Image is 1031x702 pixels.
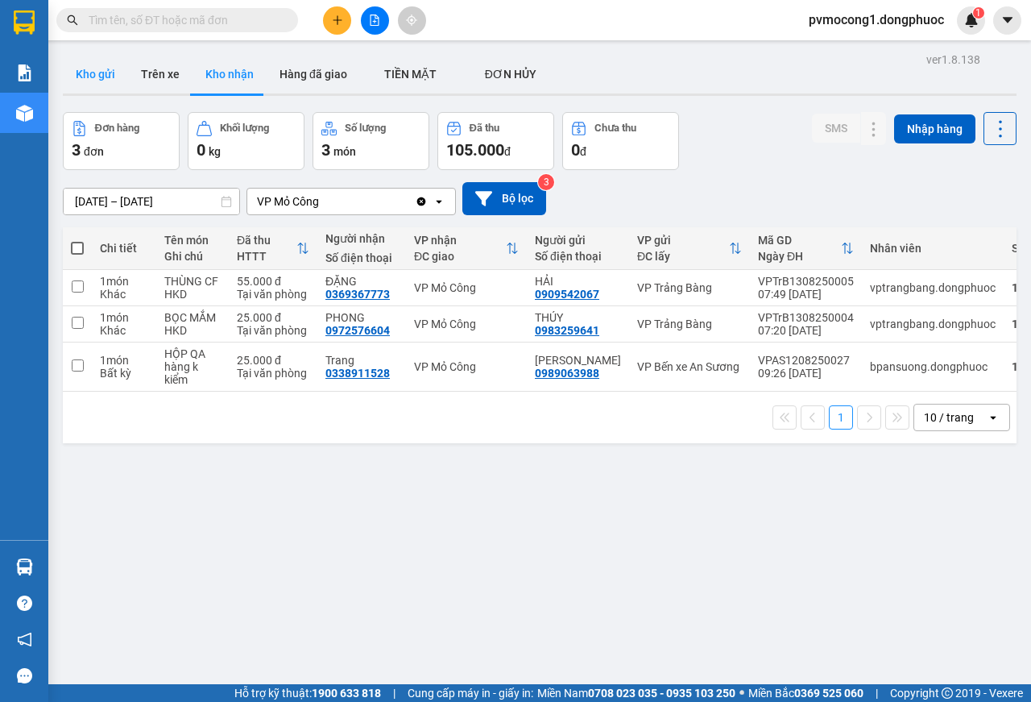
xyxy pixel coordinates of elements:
[234,684,381,702] span: Hỗ trợ kỹ thuật:
[993,6,1021,35] button: caret-down
[829,405,853,430] button: 1
[345,123,386,134] div: Số lượng
[325,354,398,367] div: Trang
[237,311,309,324] div: 25.000 đ
[164,288,221,301] div: HKD
[406,227,527,270] th: Toggle SortBy
[924,409,974,426] div: 10 / trang
[535,234,621,247] div: Người gửi
[414,281,519,294] div: VP Mỏ Công
[894,114,975,143] button: Nhập hàng
[100,324,148,337] div: Khác
[164,275,221,288] div: THÙNG CF
[267,55,360,93] button: Hàng đã giao
[535,288,599,301] div: 0909542067
[17,668,32,683] span: message
[63,55,128,93] button: Kho gửi
[16,559,33,575] img: warehouse-icon
[535,354,621,367] div: Thanh
[188,112,304,170] button: Khối lượng0kg
[987,411,1000,424] svg: open
[637,360,742,373] div: VP Bến xe An Sương
[637,250,729,263] div: ĐC lấy
[193,55,267,93] button: Kho nhận
[562,112,679,170] button: Chưa thu0đ
[369,15,380,26] span: file-add
[462,182,546,215] button: Bộ lọc
[433,195,445,208] svg: open
[325,232,398,245] div: Người nhận
[64,189,239,214] input: Select a date range.
[750,227,862,270] th: Toggle SortBy
[72,140,81,160] span: 3
[629,227,750,270] th: Toggle SortBy
[535,250,621,263] div: Số điện thoại
[128,55,193,93] button: Trên xe
[758,275,854,288] div: VPTrB1308250005
[535,324,599,337] div: 0983259641
[325,311,398,324] div: PHONG
[16,64,33,81] img: solution-icon
[758,354,854,367] div: VPAS1208250027
[16,105,33,122] img: warehouse-icon
[100,311,148,324] div: 1 món
[257,193,319,210] div: VP Mỏ Công
[571,140,580,160] span: 0
[220,123,269,134] div: Khối lượng
[870,318,996,330] div: vptrangbang.dongphuoc
[637,234,729,247] div: VP gửi
[414,318,519,330] div: VP Mỏ Công
[321,140,330,160] span: 3
[535,275,621,288] div: HẢI
[325,251,398,264] div: Số điện thoại
[164,311,221,324] div: BỌC MẮM
[17,632,32,647] span: notification
[415,195,428,208] svg: Clear value
[876,684,878,702] span: |
[580,145,586,158] span: đ
[237,324,309,337] div: Tại văn phòng
[325,288,390,301] div: 0369367773
[870,281,996,294] div: vptrangbang.dongphuoc
[470,123,499,134] div: Đã thu
[95,123,139,134] div: Đơn hàng
[333,145,356,158] span: món
[408,684,533,702] span: Cung cấp máy in - giấy in:
[973,7,984,19] sup: 1
[325,367,390,380] div: 0338911528
[229,227,317,270] th: Toggle SortBy
[164,250,221,263] div: Ghi chú
[637,281,742,294] div: VP Trảng Bàng
[63,112,180,170] button: Đơn hàng3đơn
[538,174,554,190] sup: 3
[637,318,742,330] div: VP Trảng Bàng
[100,367,148,380] div: Bất kỳ
[325,324,390,337] div: 0972576604
[588,687,735,700] strong: 0708 023 035 - 0935 103 250
[100,275,148,288] div: 1 món
[237,234,296,247] div: Đã thu
[964,13,979,27] img: icon-new-feature
[414,360,519,373] div: VP Mỏ Công
[975,7,981,19] span: 1
[437,112,554,170] button: Đã thu105.000đ
[323,6,351,35] button: plus
[748,684,863,702] span: Miền Bắc
[1000,13,1015,27] span: caret-down
[393,684,395,702] span: |
[17,596,32,611] span: question-circle
[870,360,996,373] div: bpansuong.dongphuoc
[398,6,426,35] button: aim
[942,687,953,699] span: copyright
[361,6,389,35] button: file-add
[758,250,841,263] div: Ngày ĐH
[485,68,536,81] span: ĐƠN HỦY
[100,354,148,367] div: 1 món
[758,288,854,301] div: 07:49 [DATE]
[164,234,221,247] div: Tên món
[237,250,296,263] div: HTTT
[164,347,221,360] div: HỘP QA
[535,367,599,380] div: 0989063988
[237,354,309,367] div: 25.000 đ
[414,250,506,263] div: ĐC giao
